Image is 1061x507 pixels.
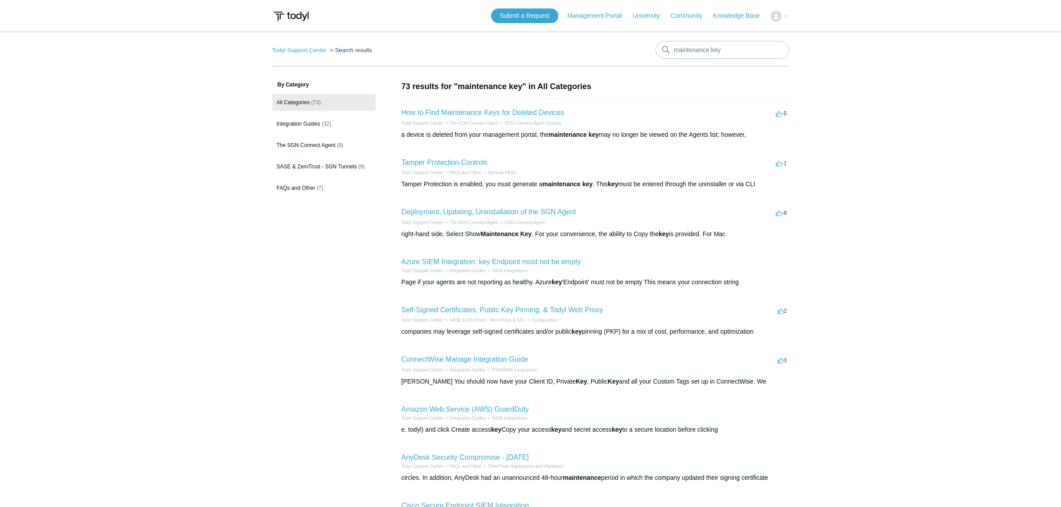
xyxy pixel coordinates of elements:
span: (32) [322,121,331,127]
a: Todyl Support Center [401,268,443,273]
a: SASE & ZeroTrust - SGN Tunnels (9) [272,158,376,175]
a: Management Portal [567,11,631,20]
a: Integration Guides [449,268,486,273]
a: University [632,11,668,20]
a: The SGN Connect Agent [449,121,498,126]
a: Integration Guides [449,416,486,421]
span: All Categories [277,99,310,106]
span: 3 [778,357,787,364]
em: Key [608,378,619,385]
li: SGN Connect Agent Options [498,120,561,127]
div: circles. In addition, AnyDesk had an unannounced 48-hour period in which the company updated thei... [401,473,789,482]
a: General FAQs [487,170,516,175]
div: e. todyl) and click Create access Copy your access and secret access to a secure location before ... [401,425,789,434]
em: maintenance key [549,131,599,138]
li: General FAQs [482,169,516,176]
em: maintenance [563,474,601,481]
a: Community [671,11,711,20]
li: PSA/RMM Integrations [486,367,537,373]
li: Todyl Support Center [401,219,443,226]
a: Todyl Support Center [401,318,443,323]
a: FAQs and Other (7) [272,180,376,196]
a: The SGN Connect Agent [449,220,498,225]
li: FAQs and Other [443,169,481,176]
em: key [491,426,501,433]
li: SIEM Integrations [486,415,527,421]
em: key [612,426,622,433]
div: [PERSON_NAME] You should now have your Client ID, Private , Public and all your Custom Tags set u... [401,377,789,386]
a: Integration Guides [449,368,486,372]
div: Tamper Protection is enabled, you must generate a . This must be entered through the uninstaller ... [401,180,789,189]
a: The SGN Connect Agent (9) [272,137,376,154]
a: Amazon Web Service (AWS) GuardDuty [401,405,529,413]
li: Todyl Support Center [401,415,443,421]
a: Todyl Support Center [401,464,443,469]
a: Self-Signed Certificates, Public Key Pinning, & Todyl Web Proxy [401,306,603,314]
a: PSA/RMM Integrations [492,368,537,372]
a: Todyl Support Center [401,220,443,225]
li: Integration Guides [443,367,486,373]
a: Todyl Support Center [401,121,443,126]
li: The SGN Connect Agent [443,120,498,127]
img: Todyl Support Center Help Center home page [272,8,310,25]
em: key [552,278,562,286]
a: All Categories (73) [272,94,376,111]
li: Integration Guides [443,415,486,421]
li: SGN Connect Agent [498,219,545,226]
a: FAQs and Other [449,464,481,469]
a: Azure SIEM Integration: key Endpoint must not be empty [401,258,581,266]
li: Todyl Support Center [401,267,443,274]
em: key [659,230,669,237]
em: key [572,328,582,335]
a: FAQs and Other [449,170,481,175]
li: Integration Guides [443,267,486,274]
li: Todyl Support Center [401,463,443,470]
a: Integration Guides (32) [272,115,376,132]
em: key [608,180,618,188]
a: Todyl Support Center [272,47,327,53]
li: Search results [328,47,372,53]
li: Todyl Support Center [272,47,328,53]
span: (9) [337,142,344,148]
em: Maintenance Key [481,230,532,237]
a: Third Party Applications and Hardware [487,464,564,469]
a: ConnectWise Manage Integration Guide [401,356,528,363]
li: Todyl Support Center [401,367,443,373]
a: How to Find Maintenance Keys for Deleted Devices [401,109,565,116]
span: SASE & ZeroTrust - SGN Tunnels [277,164,357,170]
h1: 73 results for "maintenance key" in All Categories [401,81,789,93]
span: Integration Guides [277,121,320,127]
li: FAQs and Other [443,463,481,470]
li: The SGN Connect Agent [443,219,498,226]
span: (73) [311,99,321,106]
li: Todyl Support Center [401,317,443,323]
span: -5 [776,110,787,117]
h3: By Category [272,81,376,89]
span: -8 [776,209,787,216]
li: Configuration [525,317,558,323]
li: SASE & ZeroTrust - Web Proxy & SSL [443,317,525,323]
a: AnyDesk Security Compromise - [DATE] [401,454,529,461]
li: Third Party Applications and Hardware [482,463,564,470]
a: Submit a Request [491,8,558,23]
li: Todyl Support Center [401,169,443,176]
a: Knowledge Base [713,11,769,20]
a: Todyl Support Center [401,170,443,175]
a: Tamper Protection Controls [401,159,488,166]
em: Key [576,378,587,385]
a: Todyl Support Center [401,368,443,372]
a: SGN Connect Agent Options [504,121,561,126]
span: (7) [317,185,324,191]
a: SASE & ZeroTrust - Web Proxy & SSL [449,318,525,323]
span: (9) [358,164,365,170]
input: Search [655,41,789,59]
span: FAQs and Other [277,185,315,191]
a: SIEM Integrations [492,268,527,273]
div: a device is deleted from your management portal, the may no longer be viewed on the Agents list; ... [401,130,789,139]
li: Todyl Support Center [401,120,443,127]
em: maintenance key [542,180,593,188]
a: SGN Connect Agent [504,220,545,225]
a: Deployment, Updating, Uninstallation of the SGN Agent [401,208,576,216]
a: SIEM Integrations [492,416,527,421]
div: Page if your agents are not reporting as healthy. Azure 'Endpoint' must not be empty This means y... [401,278,789,287]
